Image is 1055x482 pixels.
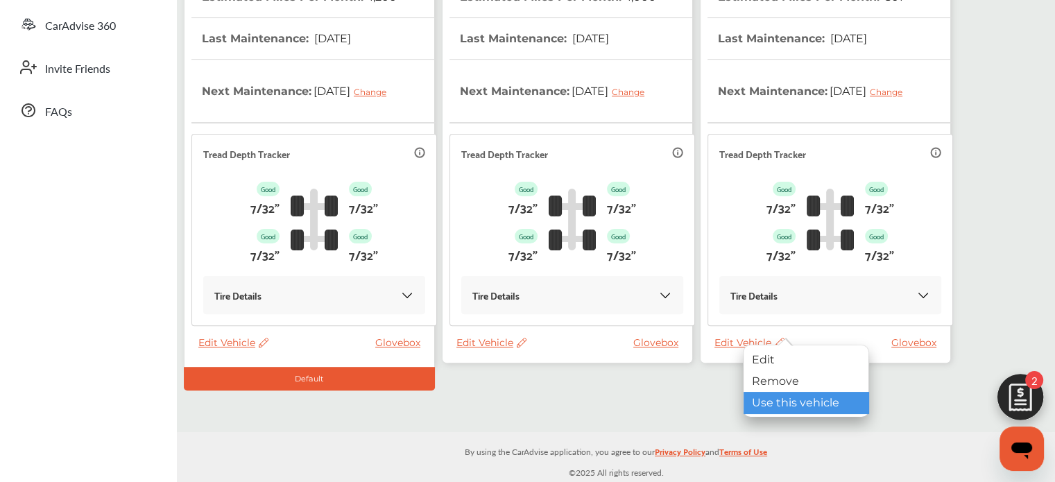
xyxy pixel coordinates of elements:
[865,243,894,265] p: 7/32"
[250,196,280,218] p: 7/32"
[461,146,548,162] p: Tread Depth Tracker
[714,336,784,349] span: Edit Vehicle
[257,229,280,243] p: Good
[508,243,538,265] p: 7/32"
[311,74,397,108] span: [DATE]
[658,289,672,302] img: KOKaJQAAAABJRU5ErkJggg==
[773,229,796,243] p: Good
[718,60,913,122] th: Next Maintenance :
[349,243,378,265] p: 7/32"
[184,367,435,390] div: Default
[198,336,268,349] span: Edit Vehicle
[607,196,636,218] p: 7/32"
[177,432,1055,482] div: © 2025 All rights reserved.
[12,6,163,42] a: CarAdvise 360
[400,289,414,302] img: KOKaJQAAAABJRU5ErkJggg==
[45,60,110,78] span: Invite Friends
[569,74,655,108] span: [DATE]
[655,444,705,465] a: Privacy Policy
[508,196,538,218] p: 7/32"
[202,60,397,122] th: Next Maintenance :
[177,444,1055,458] p: By using the CarAdvise application, you agree to our and
[718,18,867,59] th: Last Maintenance :
[807,188,854,250] img: tire_track_logo.b900bcbc.svg
[291,188,338,250] img: tire_track_logo.b900bcbc.svg
[202,18,351,59] th: Last Maintenance :
[744,349,868,370] div: Edit
[865,229,888,243] p: Good
[570,32,609,45] span: [DATE]
[354,87,393,97] div: Change
[744,392,868,413] div: Use this vehicle
[214,287,261,303] p: Tire Details
[828,32,867,45] span: [DATE]
[257,182,280,196] p: Good
[870,87,909,97] div: Change
[456,336,526,349] span: Edit Vehicle
[766,243,796,265] p: 7/32"
[45,17,116,35] span: CarAdvise 360
[549,188,596,250] img: tire_track_logo.b900bcbc.svg
[312,32,351,45] span: [DATE]
[460,18,609,59] th: Last Maintenance :
[515,229,538,243] p: Good
[730,287,778,303] p: Tire Details
[349,182,372,196] p: Good
[987,368,1054,434] img: edit-cartIcon.11d11f9a.svg
[633,336,685,349] a: Glovebox
[607,229,630,243] p: Good
[375,336,427,349] a: Glovebox
[349,229,372,243] p: Good
[766,196,796,218] p: 7/32"
[460,60,655,122] th: Next Maintenance :
[472,287,520,303] p: Tire Details
[203,146,290,162] p: Tread Depth Tracker
[12,49,163,85] a: Invite Friends
[744,370,868,392] div: Remove
[719,146,806,162] p: Tread Depth Tracker
[1025,371,1043,389] span: 2
[250,243,280,265] p: 7/32"
[1000,427,1044,471] iframe: Button to launch messaging window
[349,196,378,218] p: 7/32"
[865,182,888,196] p: Good
[773,182,796,196] p: Good
[865,196,894,218] p: 7/32"
[515,182,538,196] p: Good
[719,444,767,465] a: Terms of Use
[607,182,630,196] p: Good
[12,92,163,128] a: FAQs
[827,74,913,108] span: [DATE]
[607,243,636,265] p: 7/32"
[916,289,930,302] img: KOKaJQAAAABJRU5ErkJggg==
[612,87,651,97] div: Change
[45,103,72,121] span: FAQs
[891,336,943,349] a: Glovebox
